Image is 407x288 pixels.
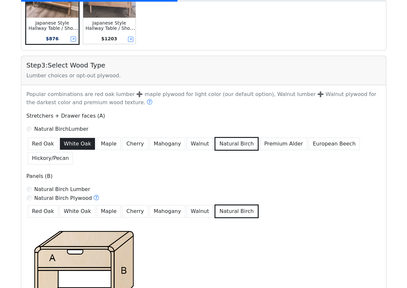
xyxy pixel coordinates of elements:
[26,20,79,31] div: Japanese Style Hallway Table / Shoe Cabinet
[27,113,105,119] span: Stretchers + Drawer faces (A)
[23,90,385,107] p: Popular combinations are red oak lumber ➕ maple plywood for light color (our default option), Wal...
[83,20,136,31] div: Japanese Style Hallway Table / Shoe Cabinet Hallway Table /w 2-door & Shelf
[93,194,99,202] button: Natural Birch Plywood
[97,138,121,150] button: Maple
[150,205,185,218] button: Mahogany
[46,36,59,41] span: $ 876
[27,72,381,80] div: Lumber choices or opt-out plywood.
[147,98,153,107] button: Do people pick a different wood?
[214,137,259,151] button: Natural Birch
[27,61,381,69] h5: Step 3 : Select Wood Type
[260,138,307,150] button: Premium Alder
[27,173,53,179] span: Panels (B)
[187,138,213,150] button: Walnut
[34,194,99,202] label: Natural Birch Plywood
[84,20,135,41] small: Japanese Style Hallway Table / Shoe Cabinet Hallway Table /w 2-door & Shelf
[28,205,58,218] button: Red Oak
[34,125,89,133] label: Natural Birch Lumber
[150,138,185,150] button: Mahogany
[60,138,95,150] button: White Oak
[122,138,148,150] button: Cherry
[101,36,117,41] span: $ 1203
[60,205,95,218] button: White Oak
[34,185,90,193] label: Natural Birch Lumber
[214,204,259,218] button: Natural Birch
[28,138,58,150] button: Red Oak
[28,20,78,36] small: Japanese Style Hallway Table / Shoe Cabinet
[187,205,213,218] button: Walnut
[308,138,360,150] button: European Beech
[97,205,121,218] button: Maple
[122,205,148,218] button: Cherry
[28,152,73,164] button: Hickory/Pecan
